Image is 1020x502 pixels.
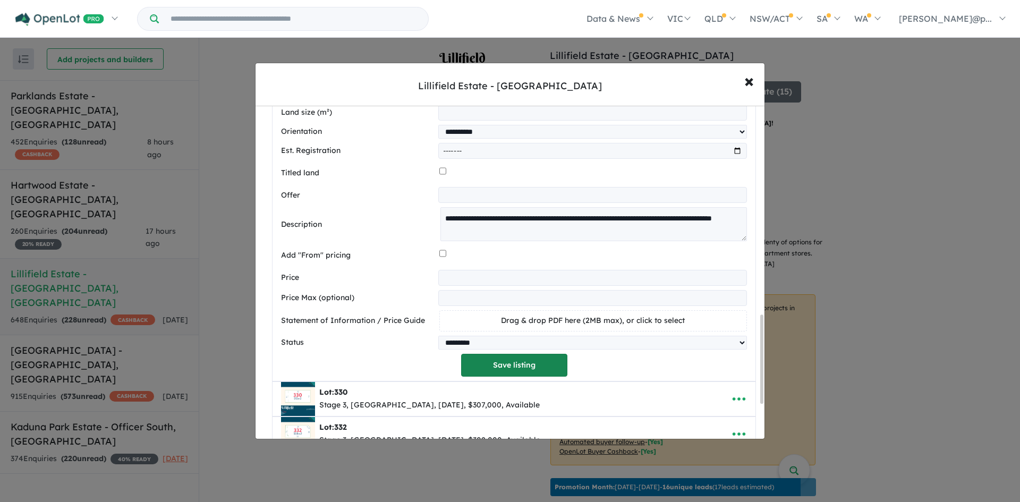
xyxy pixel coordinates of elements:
[501,316,685,325] span: Drag & drop PDF here (2MB max), or click to select
[281,167,435,180] label: Titled land
[744,69,754,92] span: ×
[281,292,434,304] label: Price Max (optional)
[161,7,426,30] input: Try estate name, suburb, builder or developer
[319,387,347,397] b: Lot:
[319,399,540,412] div: Stage 3, [GEOGRAPHIC_DATA], [DATE], $307,000, Available
[899,13,992,24] span: [PERSON_NAME]@p...
[319,422,347,432] b: Lot:
[281,144,434,157] label: Est. Registration
[281,189,434,202] label: Offer
[281,125,434,138] label: Orientation
[281,271,434,284] label: Price
[319,434,540,447] div: Stage 3, [GEOGRAPHIC_DATA], [DATE], $302,000, Available
[334,387,347,397] span: 330
[281,336,434,349] label: Status
[281,382,315,416] img: Lillifield%20Estate%20-%20Warragul%20-%20Lot%20330___1751179704.jpg
[334,422,347,432] span: 332
[281,314,435,327] label: Statement of Information / Price Guide
[281,218,436,231] label: Description
[461,354,567,377] button: Save listing
[418,79,602,93] div: Lillifield Estate - [GEOGRAPHIC_DATA]
[281,249,435,262] label: Add "From" pricing
[15,13,104,26] img: Openlot PRO Logo White
[281,106,434,119] label: Land size (m²)
[281,417,315,451] img: Lillifield%20Estate%20-%20Warragul%20-%20Lot%20332___1751179791.jpg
